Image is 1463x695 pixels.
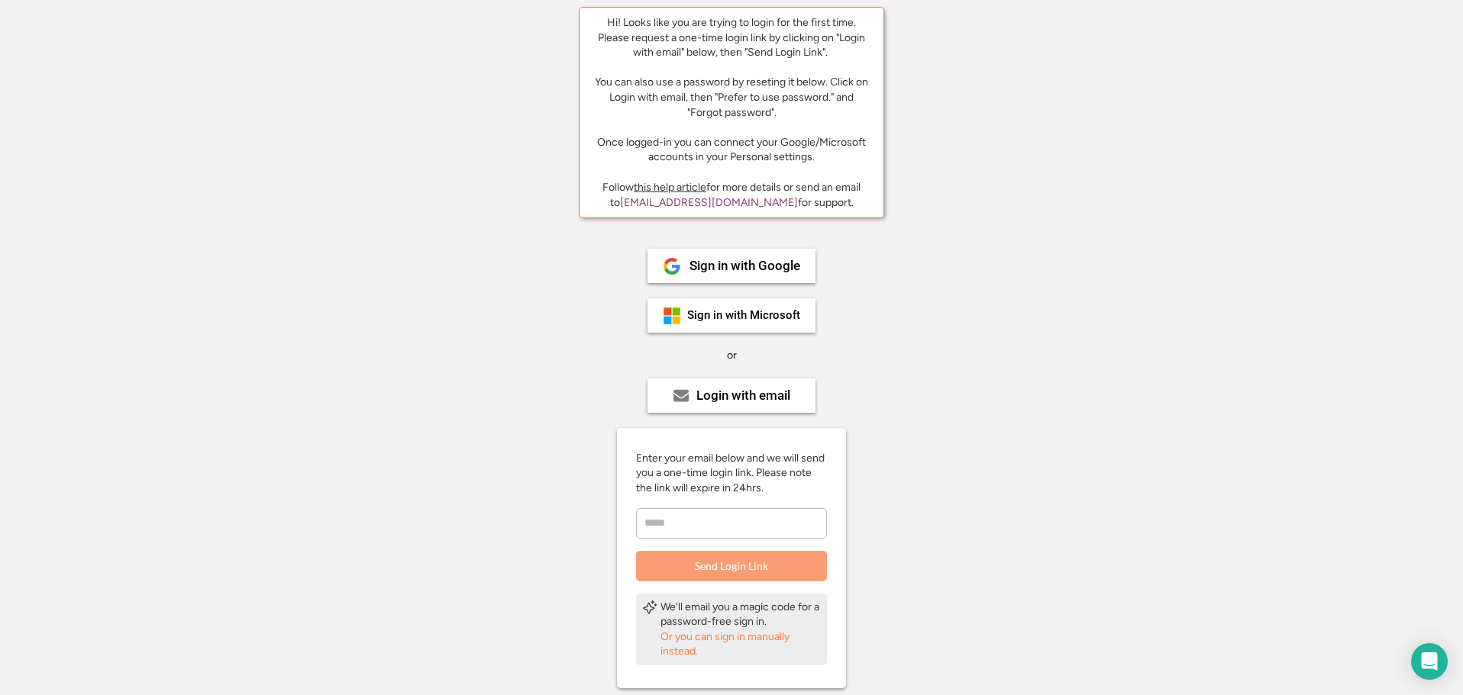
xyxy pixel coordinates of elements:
div: We'll email you a magic code for a password-free sign in. [660,600,821,629]
div: Open Intercom Messenger [1411,643,1448,680]
div: Or you can sign in manually instead. [660,629,821,659]
div: Follow for more details or send an email to for support. [591,180,872,210]
div: Login with email [696,389,790,402]
button: Send Login Link [636,551,827,581]
a: [EMAIL_ADDRESS][DOMAIN_NAME] [620,196,798,209]
img: 1024px-Google__G__Logo.svg.png [663,257,681,275]
div: Enter your email below and we will send you a one-time login link. Please note the link will expi... [636,451,827,496]
a: this help article [634,181,706,194]
img: ms-symbollockup_mssymbol_19.png [663,307,681,325]
div: Hi! Looks like you are trying to login for the first time. Please request a one-time login link b... [591,15,872,165]
div: Sign in with Microsoft [687,310,800,321]
div: Sign in with Google [690,259,800,272]
div: or [727,348,737,363]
